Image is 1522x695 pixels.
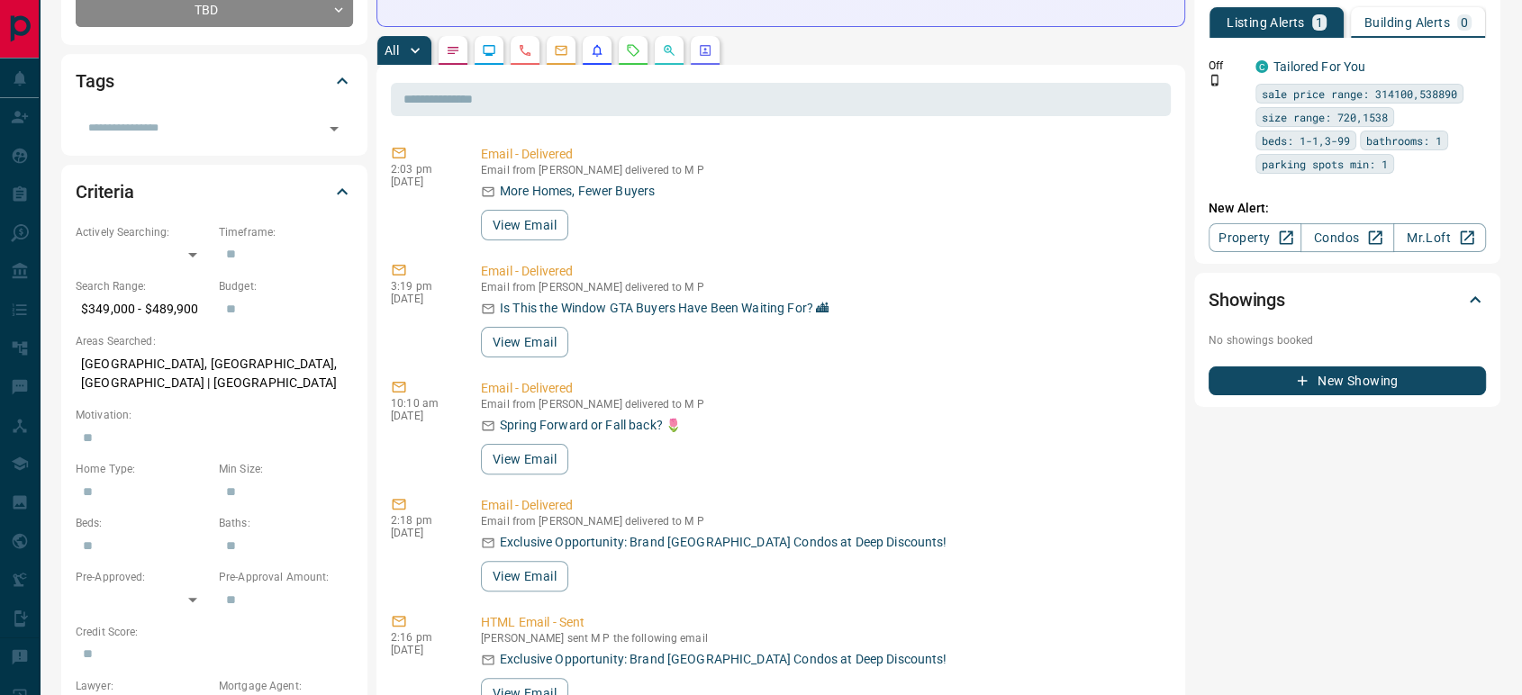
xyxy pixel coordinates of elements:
span: sale price range: 314100,538890 [1262,85,1457,103]
svg: Push Notification Only [1209,74,1221,86]
svg: Emails [554,43,568,58]
span: parking spots min: 1 [1262,155,1388,173]
p: Listing Alerts [1227,16,1305,29]
svg: Notes [446,43,460,58]
p: [GEOGRAPHIC_DATA], [GEOGRAPHIC_DATA], [GEOGRAPHIC_DATA] | [GEOGRAPHIC_DATA] [76,349,353,398]
p: Search Range: [76,278,210,294]
div: condos.ca [1255,60,1268,73]
p: [DATE] [391,176,454,188]
p: Credit Score: [76,624,353,640]
svg: Listing Alerts [590,43,604,58]
p: New Alert: [1209,199,1486,218]
svg: Requests [626,43,640,58]
p: Baths: [219,515,353,531]
button: View Email [481,561,568,591]
p: Email - Delivered [481,145,1164,164]
svg: Calls [518,43,532,58]
p: Spring Forward or Fall back? 🌷 [500,416,681,435]
h2: Tags [76,67,113,95]
div: Tags [76,59,353,103]
p: Home Type: [76,461,210,477]
p: [PERSON_NAME] sent M P the following email [481,632,1164,645]
p: [DATE] [391,410,454,422]
p: [DATE] [391,527,454,539]
p: Building Alerts [1364,16,1450,29]
p: 3:19 pm [391,280,454,293]
button: Open [322,116,347,141]
p: Email - Delivered [481,379,1164,398]
p: Exclusive Opportunity: Brand [GEOGRAPHIC_DATA] Condos at Deep Discounts! [500,533,947,552]
p: Actively Searching: [76,224,210,240]
p: [DATE] [391,644,454,656]
p: No showings booked [1209,332,1486,348]
p: Min Size: [219,461,353,477]
p: Areas Searched: [76,333,353,349]
a: Condos [1300,223,1393,252]
svg: Lead Browsing Activity [482,43,496,58]
svg: Agent Actions [698,43,712,58]
div: Criteria [76,170,353,213]
span: bathrooms: 1 [1366,131,1442,149]
p: Email from [PERSON_NAME] delivered to M P [481,398,1164,411]
p: 2:18 pm [391,514,454,527]
p: Email from [PERSON_NAME] delivered to M P [481,164,1164,176]
p: $349,000 - $489,900 [76,294,210,324]
svg: Opportunities [662,43,676,58]
p: Off [1209,58,1245,74]
p: HTML Email - Sent [481,613,1164,632]
p: Beds: [76,515,210,531]
button: View Email [481,210,568,240]
p: Budget: [219,278,353,294]
p: Pre-Approval Amount: [219,569,353,585]
p: Email - Delivered [481,496,1164,515]
p: Is This the Window GTA Buyers Have Been Waiting For? 🏙 [500,299,829,318]
a: Mr.Loft [1393,223,1486,252]
button: New Showing [1209,366,1486,395]
h2: Criteria [76,177,134,206]
span: size range: 720,1538 [1262,108,1388,126]
p: Pre-Approved: [76,569,210,585]
p: Timeframe: [219,224,353,240]
p: 0 [1461,16,1468,29]
p: Motivation: [76,407,353,423]
h2: Showings [1209,285,1285,314]
p: Email - Delivered [481,262,1164,281]
a: Property [1209,223,1301,252]
p: 2:03 pm [391,163,454,176]
p: All [385,44,399,57]
p: 10:10 am [391,397,454,410]
span: beds: 1-1,3-99 [1262,131,1350,149]
p: Email from [PERSON_NAME] delivered to M P [481,515,1164,528]
a: Tailored For You [1273,59,1365,74]
p: 2:16 pm [391,631,454,644]
button: View Email [481,327,568,357]
p: Lawyer: [76,678,210,694]
p: [DATE] [391,293,454,305]
p: 1 [1316,16,1323,29]
button: View Email [481,444,568,474]
div: Showings [1209,278,1486,321]
p: Mortgage Agent: [219,678,353,694]
p: Email from [PERSON_NAME] delivered to M P [481,281,1164,293]
p: Exclusive Opportunity: Brand [GEOGRAPHIC_DATA] Condos at Deep Discounts! [500,650,947,669]
p: More Homes, Fewer Buyers [500,182,655,201]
